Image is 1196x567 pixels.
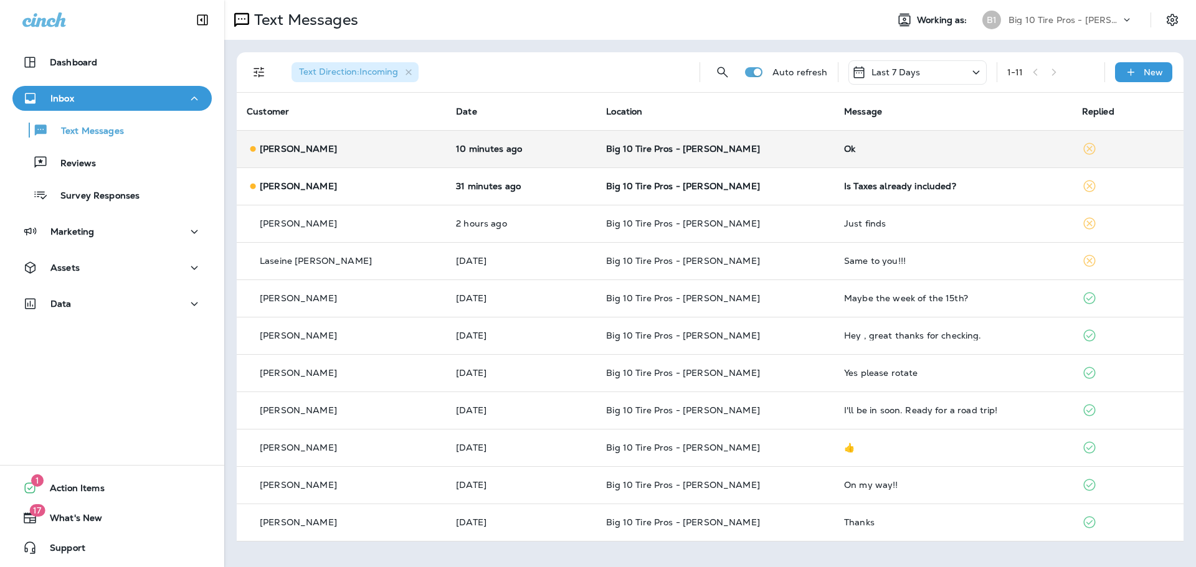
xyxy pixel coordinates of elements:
span: Big 10 Tire Pros - [PERSON_NAME] [606,330,759,341]
div: Text Direction:Incoming [292,62,419,82]
div: Yes please rotate [844,368,1062,378]
button: Marketing [12,219,212,244]
button: Data [12,291,212,316]
p: [PERSON_NAME] [260,330,337,340]
div: I'll be in soon. Ready for a road trip! [844,405,1062,415]
span: Big 10 Tire Pros - [PERSON_NAME] [606,479,759,490]
p: Sep 9, 2025 01:15 PM [456,181,586,191]
div: 1 - 11 [1007,67,1023,77]
p: Sep 9, 2025 10:51 AM [456,218,586,228]
span: Date [456,106,477,117]
div: Is Taxes already included? [844,181,1062,191]
p: Sep 3, 2025 08:20 AM [456,443,586,452]
p: Dashboard [50,57,97,67]
span: 17 [29,504,45,517]
button: Reviews [12,149,212,176]
span: Big 10 Tire Pros - [PERSON_NAME] [606,517,759,528]
p: Sep 2, 2025 02:58 PM [456,517,586,527]
p: [PERSON_NAME] [260,181,337,191]
p: Reviews [48,158,96,170]
p: [PERSON_NAME] [260,218,337,228]
div: Same to you!!! [844,256,1062,266]
p: Laseine [PERSON_NAME] [260,256,372,266]
button: Settings [1161,9,1184,31]
p: Survey Responses [48,190,140,202]
p: Assets [50,263,80,273]
span: Support [37,543,85,558]
p: Auto refresh [772,67,828,77]
span: Big 10 Tire Pros - [PERSON_NAME] [606,255,759,266]
button: Search Messages [710,60,735,85]
p: New [1144,67,1163,77]
div: Hey , great thanks for checking. [844,330,1062,340]
p: [PERSON_NAME] [260,480,337,490]
p: Sep 3, 2025 08:57 PM [456,405,586,415]
span: Text Direction : Incoming [299,66,398,77]
div: Just finds [844,218,1062,228]
span: Big 10 Tire Pros - [PERSON_NAME] [606,180,759,192]
p: Sep 9, 2025 01:36 PM [456,144,586,154]
span: Big 10 Tire Pros - [PERSON_NAME] [606,293,759,304]
p: Marketing [50,227,94,237]
p: Sep 8, 2025 09:55 AM [456,256,586,266]
span: 1 [31,474,44,487]
p: [PERSON_NAME] [260,368,337,378]
p: [PERSON_NAME] [260,517,337,527]
p: Data [50,299,72,309]
button: 1Action Items [12,476,212,500]
button: 17What's New [12,505,212,530]
p: Last 7 Days [871,67,921,77]
p: [PERSON_NAME] [260,293,337,303]
span: Action Items [37,483,105,498]
p: [PERSON_NAME] [260,443,337,452]
p: Text Messages [49,126,124,138]
p: Big 10 Tire Pros - [PERSON_NAME] [1009,15,1121,25]
button: Text Messages [12,117,212,143]
button: Survey Responses [12,182,212,208]
button: Collapse Sidebar [185,7,220,32]
span: Big 10 Tire Pros - [PERSON_NAME] [606,442,759,453]
button: Assets [12,255,212,280]
p: Sep 5, 2025 02:34 PM [456,293,586,303]
span: Big 10 Tire Pros - [PERSON_NAME] [606,405,759,416]
p: [PERSON_NAME] [260,405,337,415]
div: 👍 [844,443,1062,452]
span: What's New [37,513,102,528]
div: Thanks [844,517,1062,527]
button: Support [12,535,212,560]
div: Maybe the week of the 15th? [844,293,1062,303]
div: On my way!! [844,480,1062,490]
span: Working as: [917,15,970,26]
span: Big 10 Tire Pros - [PERSON_NAME] [606,143,759,154]
p: Sep 4, 2025 10:25 AM [456,330,586,340]
button: Filters [247,60,272,85]
span: Big 10 Tire Pros - [PERSON_NAME] [606,367,759,378]
p: Inbox [50,93,74,103]
span: Replied [1082,106,1114,117]
p: Sep 3, 2025 08:03 AM [456,480,586,490]
button: Inbox [12,86,212,111]
p: Text Messages [249,11,358,29]
p: [PERSON_NAME] [260,144,337,154]
span: Customer [247,106,289,117]
span: Message [844,106,882,117]
div: B1 [982,11,1001,29]
p: Sep 4, 2025 10:25 AM [456,368,586,378]
div: Ok [844,144,1062,154]
span: Location [606,106,642,117]
span: Big 10 Tire Pros - [PERSON_NAME] [606,218,759,229]
button: Dashboard [12,50,212,75]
